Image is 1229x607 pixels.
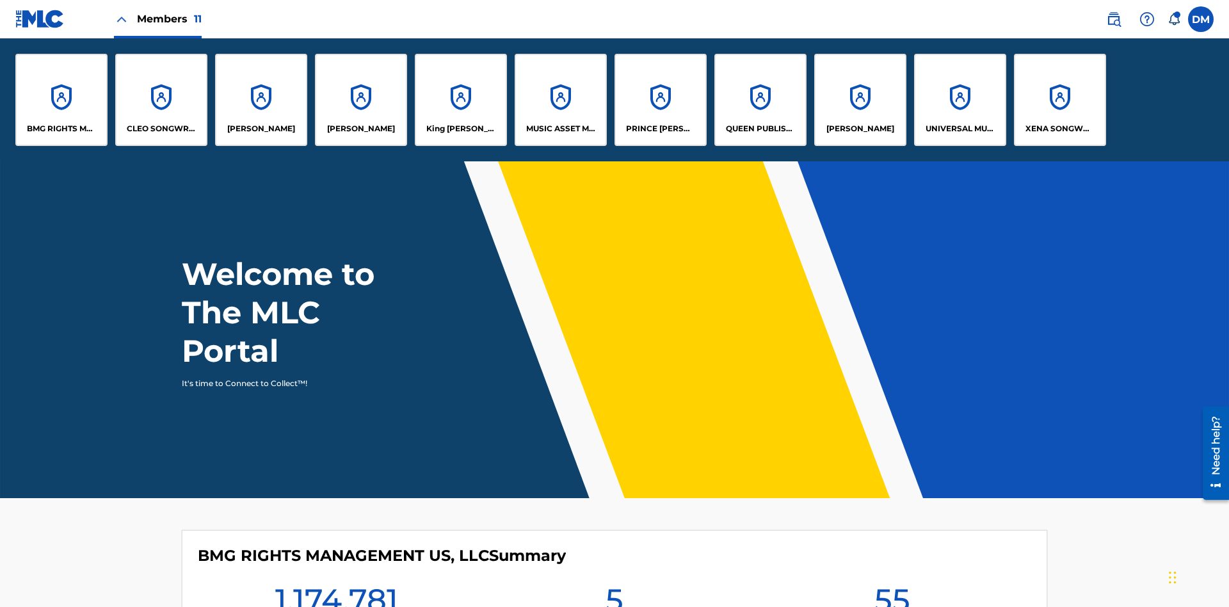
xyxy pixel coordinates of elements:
a: AccountsXENA SONGWRITER [1014,54,1106,146]
span: Members [137,12,202,26]
a: AccountsPRINCE [PERSON_NAME] [614,54,707,146]
p: UNIVERSAL MUSIC PUB GROUP [926,123,995,134]
a: AccountsCLEO SONGWRITER [115,54,207,146]
p: MUSIC ASSET MANAGEMENT (MAM) [526,123,596,134]
a: AccountsBMG RIGHTS MANAGEMENT US, LLC [15,54,108,146]
p: XENA SONGWRITER [1025,123,1095,134]
p: King McTesterson [426,123,496,134]
a: AccountsUNIVERSAL MUSIC PUB GROUP [914,54,1006,146]
img: search [1106,12,1121,27]
iframe: Resource Center [1193,401,1229,506]
div: Notifications [1168,13,1180,26]
p: ELVIS COSTELLO [227,123,295,134]
p: RONALD MCTESTERSON [826,123,894,134]
p: QUEEN PUBLISHA [726,123,796,134]
span: 11 [194,13,202,25]
div: Help [1134,6,1160,32]
img: Close [114,12,129,27]
a: Accounts[PERSON_NAME] [315,54,407,146]
a: Accounts[PERSON_NAME] [215,54,307,146]
p: It's time to Connect to Collect™! [182,378,404,389]
h1: Welcome to The MLC Portal [182,255,421,370]
a: Accounts[PERSON_NAME] [814,54,906,146]
a: AccountsKing [PERSON_NAME] [415,54,507,146]
iframe: Chat Widget [1165,546,1229,607]
a: Public Search [1101,6,1127,32]
img: MLC Logo [15,10,65,28]
div: User Menu [1188,6,1214,32]
img: help [1139,12,1155,27]
p: BMG RIGHTS MANAGEMENT US, LLC [27,123,97,134]
a: AccountsMUSIC ASSET MANAGEMENT (MAM) [515,54,607,146]
p: PRINCE MCTESTERSON [626,123,696,134]
p: EYAMA MCSINGER [327,123,395,134]
p: CLEO SONGWRITER [127,123,197,134]
div: Drag [1169,558,1177,597]
a: AccountsQUEEN PUBLISHA [714,54,807,146]
h4: BMG RIGHTS MANAGEMENT US, LLC [198,546,566,565]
